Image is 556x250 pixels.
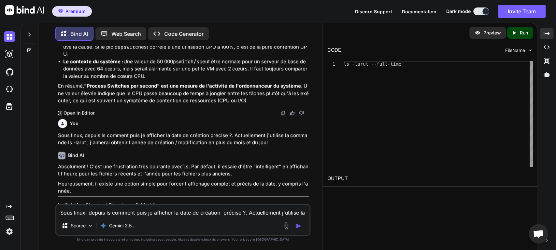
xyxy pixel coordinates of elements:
div: CODE [327,46,341,54]
code: pswitch/s [173,59,199,65]
img: githubDark [4,66,15,77]
p: Code Generator [164,30,204,38]
img: Pick Models [88,223,93,229]
code: ls [183,164,189,170]
p: Web Search [111,30,141,38]
strong: Le contexte du système : [63,59,123,65]
p: Heureusement, il existe une option simple pour forcer l'affichage complet et précis de la date, y... [58,180,309,195]
img: preview [475,30,480,36]
p: Source [71,222,86,229]
h3: La Solution Simple et Directe : [58,202,309,209]
img: cloudideIcon [4,84,15,95]
p: Preview [483,30,501,36]
div: Ouvrir le chat [529,224,548,243]
img: attachment [282,222,290,230]
img: like [290,111,295,116]
p: Bind can provide inaccurate information, including about people. Always double-check its answers.... [55,237,311,242]
span: ls -larut --full-time [344,61,401,67]
span: Premium [65,8,86,15]
img: darkChat [4,31,15,42]
img: chevron down [527,47,533,53]
div: 1 [327,61,335,67]
img: premium [58,9,63,13]
h6: Bind AI [68,152,84,159]
span: Discord Support [355,9,392,14]
span: FileName [505,47,525,54]
p: Gemini 2.5.. [109,222,134,229]
p: Open in Editor [64,110,94,116]
strong: "Process Switches per second" est une mesure de l'activité de l'ordonnanceur du système [84,83,301,89]
img: dislike [299,111,304,116]
button: Documentation [402,8,436,15]
span: Dark mode [446,8,471,15]
img: Gemini 2.5 Pro [100,222,107,229]
img: settings [4,226,15,237]
span: Documentation [402,9,436,14]
h6: You [70,120,78,127]
code: pswitch [121,44,141,50]
li: Une valeur de 50 000 peut être normale pour un serveur de base de données avec 64 cœurs, mais ser... [63,58,309,80]
button: premiumPremium [52,6,92,17]
button: Discord Support [355,8,392,15]
p: En résumé, . Une valeur élevée indique que le CPU passe beaucoup de temps à jongler entre les tâc... [58,83,309,105]
p: Bind AI [70,30,88,38]
p: Absolument ! C'est une frustration très courante avec . Par défaut, il essaie d'être "intelligent... [58,163,309,178]
img: Bind AI [5,5,44,15]
img: icon [295,223,302,229]
p: Sous linux, depuis ls comment puis je afficher la date de création précise ?. Actuellement j'util... [58,132,309,147]
h2: OUTPUT [323,171,537,186]
button: Invite Team [498,5,546,18]
p: Run [520,30,528,36]
code: --full-time [129,202,161,209]
img: darkAi-studio [4,49,15,60]
img: copy [280,111,286,116]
